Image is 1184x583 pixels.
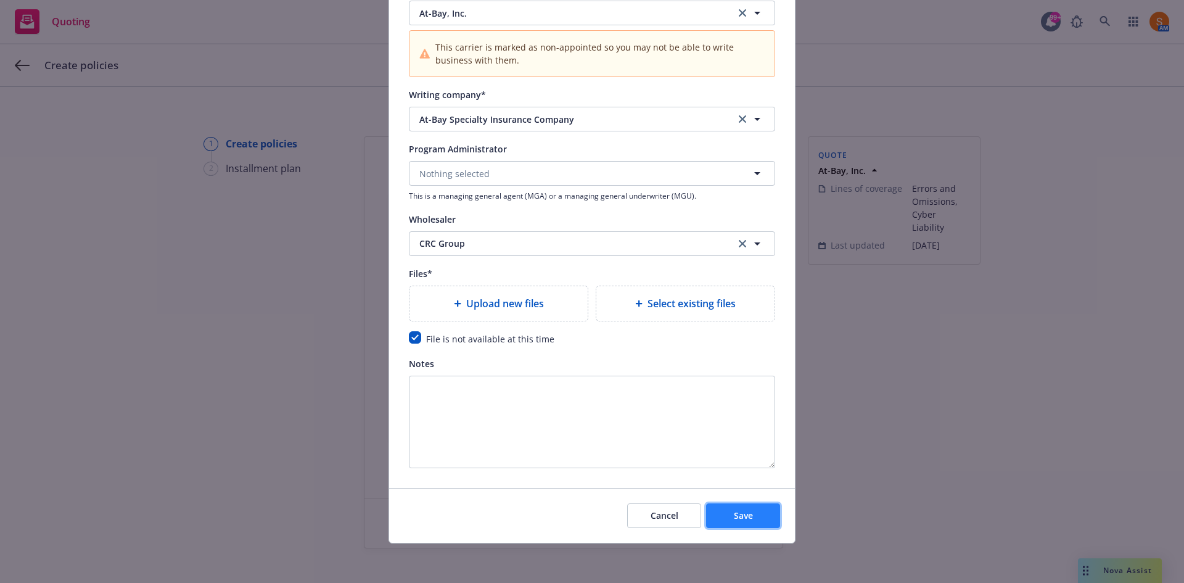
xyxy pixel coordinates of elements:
button: Cancel [627,503,701,528]
span: Cancel [651,510,678,521]
span: Files* [409,268,432,279]
span: At-Bay Specialty Insurance Company [419,113,717,126]
span: Notes [409,358,434,370]
a: clear selection [735,6,750,20]
button: Save [706,503,780,528]
span: This carrier is marked as non-appointed so you may not be able to write business with them. [435,41,765,67]
div: Upload new files [409,286,588,321]
div: Select existing files [596,286,775,321]
span: File is not available at this time [426,333,554,345]
a: clear selection [735,112,750,126]
span: Wholesaler [409,213,456,225]
span: Program Administrator [409,143,507,155]
span: At-Bay, Inc. [419,7,717,20]
a: clear selection [735,236,750,251]
button: At-Bay Specialty Insurance Companyclear selection [409,107,775,131]
span: Writing company* [409,89,486,101]
button: Nothing selected [409,161,775,186]
span: Select existing files [647,296,736,311]
span: Nothing selected [419,167,490,180]
span: This is a managing general agent (MGA) or a managing general underwriter (MGU). [409,191,775,201]
span: Save [734,510,753,521]
span: CRC Group [419,237,717,250]
button: At-Bay, Inc.clear selection [409,1,775,25]
span: Upload new files [466,296,544,311]
button: CRC Groupclear selection [409,231,775,256]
